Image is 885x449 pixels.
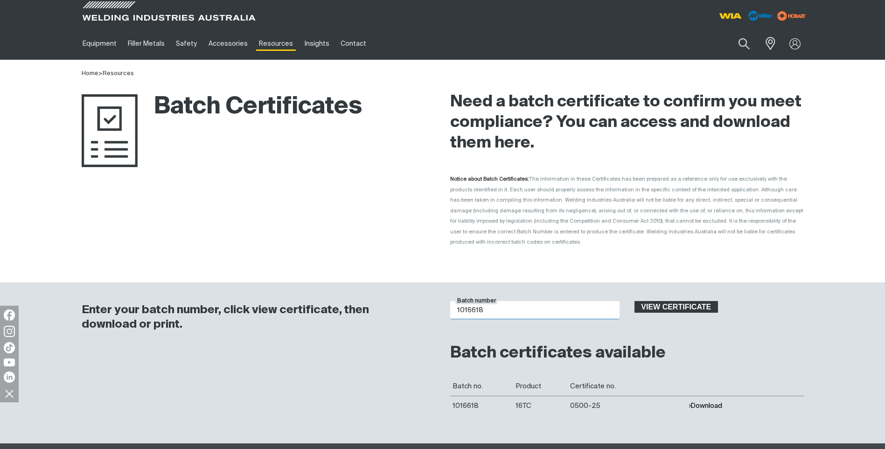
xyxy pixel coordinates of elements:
[203,28,253,60] a: Accessories
[635,301,718,313] span: View certificate
[450,176,529,182] strong: Notice about Batch Certificates:
[568,396,686,415] td: 0500-25
[728,33,760,55] button: Search products
[82,303,426,332] h3: Enter your batch number, click view certificate, then download or print.
[4,358,15,366] img: YouTube
[513,396,568,415] td: 16TC
[122,28,170,60] a: Filler Metals
[77,28,122,60] a: Equipment
[716,33,760,55] input: Product name or item number...
[4,372,15,383] img: LinkedIn
[299,28,334,60] a: Insights
[450,377,513,396] th: Batch no.
[513,377,568,396] th: Product
[82,70,98,77] a: Home
[1,386,17,401] img: hide socials
[450,343,804,364] h2: Batch certificates available
[774,9,808,23] img: miller
[450,396,513,415] td: 1016618
[4,309,15,321] img: Facebook
[253,28,299,60] a: Resources
[335,28,372,60] a: Contact
[688,402,722,410] button: Download
[82,92,362,122] h1: Batch Certificates
[4,342,15,353] img: TikTok
[450,176,803,245] span: The information in these Certificates has been prepared as a reference only for use exclusively w...
[634,301,718,313] button: View certificate
[4,326,15,337] img: Instagram
[170,28,202,60] a: Safety
[98,70,103,77] span: >
[103,70,134,77] a: Resources
[77,28,626,60] nav: Main
[450,92,804,154] h2: Need a batch certificate to confirm you meet compliance? You can access and download them here.
[568,377,686,396] th: Certificate no.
